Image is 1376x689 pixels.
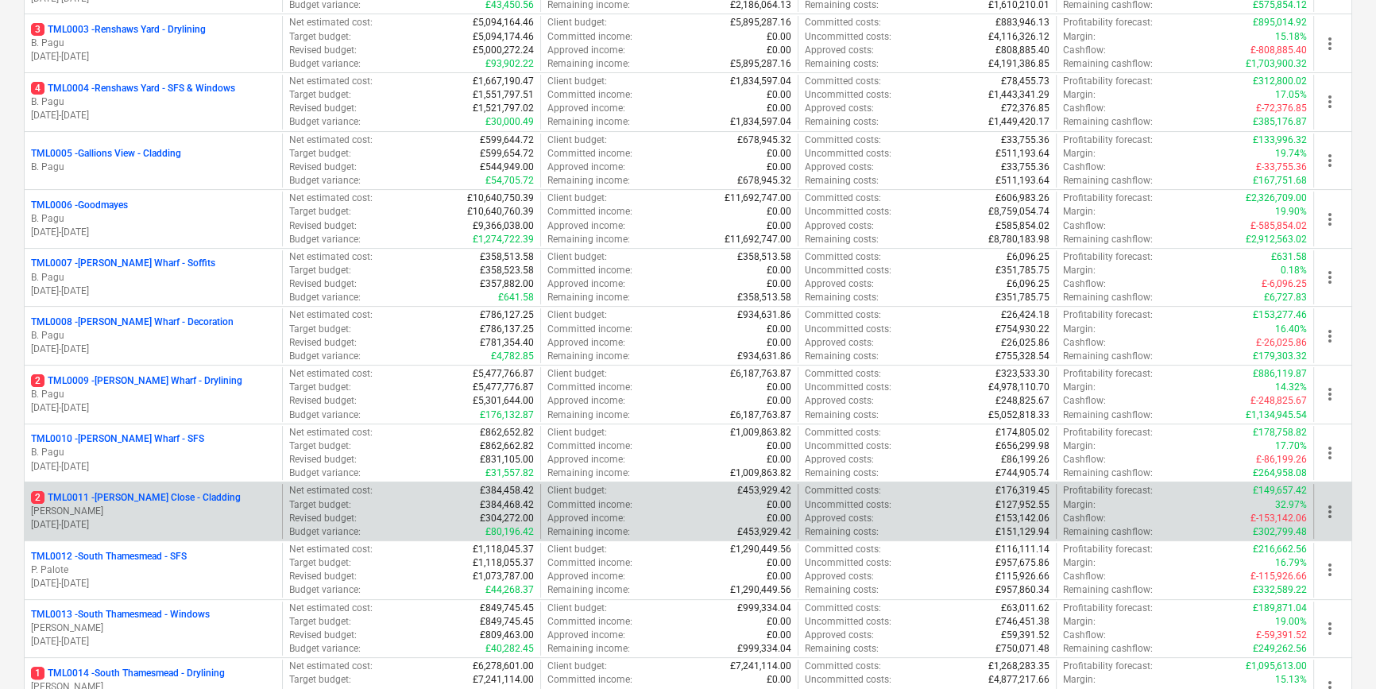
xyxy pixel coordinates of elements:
div: TML0008 -[PERSON_NAME] Wharf - DecorationB. Pagu[DATE]-[DATE] [31,315,276,356]
p: £0.00 [767,147,791,161]
p: Approved costs : [805,161,874,174]
p: Budget variance : [289,408,361,422]
p: £176,132.87 [480,408,534,422]
p: Cashflow : [1063,44,1106,57]
p: Remaining cashflow : [1063,115,1153,129]
p: Approved costs : [805,394,874,408]
p: £1,703,900.32 [1246,57,1307,71]
p: £10,640,760.39 [467,205,534,219]
p: Cashflow : [1063,336,1106,350]
p: £0.00 [767,161,791,174]
p: TML0006 - Goodmayes [31,199,128,212]
p: Remaining cashflow : [1063,174,1153,188]
span: more_vert [1320,560,1339,579]
p: B. Pagu [31,37,276,50]
p: Remaining costs : [805,174,879,188]
p: Approved costs : [805,336,874,350]
p: £6,096.25 [1007,250,1049,264]
p: 16.40% [1275,323,1307,336]
p: Net estimated cost : [289,192,373,205]
p: Approved income : [547,102,625,115]
p: Margin : [1063,381,1096,394]
p: Remaining costs : [805,233,879,246]
p: Committed costs : [805,308,881,322]
p: Committed costs : [805,192,881,205]
p: £358,513.58 [737,250,791,264]
span: more_vert [1320,92,1339,111]
p: Client budget : [547,250,607,264]
p: £5,895,287.16 [730,16,791,29]
p: £0.00 [767,394,791,408]
p: [DATE] - [DATE] [31,635,276,648]
p: TML0011 - [PERSON_NAME] Close - Cladding [31,491,241,505]
p: Net estimated cost : [289,16,373,29]
p: Uncommitted costs : [805,264,891,277]
p: £-72,376.85 [1256,102,1307,115]
p: £641.58 [498,291,534,304]
p: £153,277.46 [1253,308,1307,322]
p: [DATE] - [DATE] [31,518,276,532]
p: Profitability forecast : [1063,134,1153,147]
p: £4,978,110.70 [988,381,1049,394]
p: Remaining cashflow : [1063,408,1153,422]
p: £2,912,563.02 [1246,233,1307,246]
p: Remaining income : [547,174,630,188]
div: TML0007 -[PERSON_NAME] Wharf - SoffitsB. Pagu[DATE]-[DATE] [31,257,276,297]
p: Committed costs : [805,16,881,29]
p: Revised budget : [289,336,357,350]
p: Remaining income : [547,408,630,422]
p: Budget variance : [289,174,361,188]
p: Target budget : [289,381,351,394]
span: 1 [31,667,44,679]
p: Profitability forecast : [1063,16,1153,29]
p: £781,354.40 [480,336,534,350]
div: 4TML0004 -Renshaws Yard - SFS & WindowsB. Pagu[DATE]-[DATE] [31,82,276,122]
p: £-33,755.36 [1256,161,1307,174]
p: Revised budget : [289,161,357,174]
p: Uncommitted costs : [805,381,891,394]
p: Approved income : [547,219,625,233]
p: £786,137.25 [480,323,534,336]
p: £30,000.49 [485,115,534,129]
p: Uncommitted costs : [805,88,891,102]
p: B. Pagu [31,161,276,174]
p: £678,945.32 [737,174,791,188]
p: Cashflow : [1063,394,1106,408]
p: [DATE] - [DATE] [31,109,276,122]
p: £0.00 [767,336,791,350]
span: more_vert [1320,151,1339,170]
p: Margin : [1063,264,1096,277]
p: [DATE] - [DATE] [31,401,276,415]
p: Remaining cashflow : [1063,57,1153,71]
p: Remaining costs : [805,408,879,422]
p: £4,191,386.85 [988,57,1049,71]
p: £174,805.02 [995,426,1049,439]
p: [DATE] - [DATE] [31,226,276,239]
p: £2,326,709.00 [1246,192,1307,205]
p: Committed income : [547,30,632,44]
p: Client budget : [547,426,607,439]
p: £1,521,797.02 [473,102,534,115]
p: £5,094,174.46 [473,30,534,44]
p: £323,533.30 [995,367,1049,381]
p: Remaining income : [547,57,630,71]
p: 17.05% [1275,88,1307,102]
p: £0.00 [767,88,791,102]
p: £934,631.86 [737,308,791,322]
p: £886,119.87 [1253,367,1307,381]
p: £358,523.58 [480,264,534,277]
p: Remaining income : [547,350,630,363]
p: £862,652.82 [480,426,534,439]
span: more_vert [1320,210,1339,229]
p: [DATE] - [DATE] [31,343,276,356]
p: Margin : [1063,323,1096,336]
p: Approved costs : [805,219,874,233]
p: Budget variance : [289,350,361,363]
p: Cashflow : [1063,102,1106,115]
p: B. Pagu [31,329,276,343]
span: more_vert [1320,327,1339,346]
p: £5,301,644.00 [473,394,534,408]
p: £631.58 [1271,250,1307,264]
p: £357,882.00 [480,277,534,291]
div: TML0010 -[PERSON_NAME] Wharf - SFSB. Pagu[DATE]-[DATE] [31,432,276,473]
